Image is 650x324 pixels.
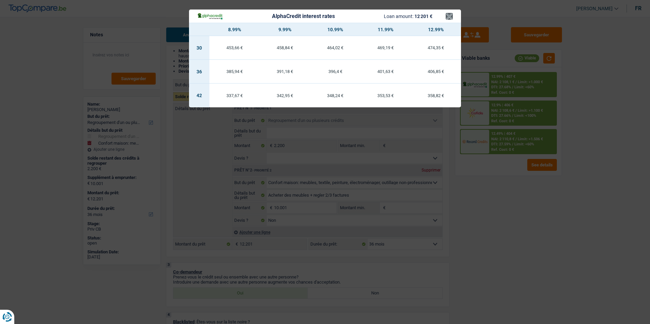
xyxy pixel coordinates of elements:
div: 453,66 € [209,46,260,50]
div: 385,94 € [209,69,260,74]
div: 342,95 € [260,93,310,98]
div: 391,18 € [260,69,310,74]
button: × [446,13,453,20]
div: 353,53 € [360,93,411,98]
th: 12.99% [411,23,461,36]
td: 36 [189,60,209,84]
div: 358,82 € [411,93,461,98]
div: 458,84 € [260,46,310,50]
th: 10.99% [310,23,360,36]
div: 464,02 € [310,46,360,50]
div: 348,24 € [310,93,360,98]
div: 469,19 € [360,46,411,50]
div: AlphaCredit interest rates [272,14,335,19]
th: 8.99% [209,23,260,36]
div: 401,63 € [360,69,411,74]
th: 11.99% [360,23,411,36]
span: Loan amount: [384,14,413,19]
td: 30 [189,36,209,60]
div: 396,4 € [310,69,360,74]
div: 474,35 € [411,46,461,50]
td: 42 [189,84,209,107]
th: 9.99% [260,23,310,36]
div: 406,85 € [411,69,461,74]
img: AlphaCredit [197,12,223,20]
span: 12 201 € [414,14,432,19]
div: 337,67 € [209,93,260,98]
